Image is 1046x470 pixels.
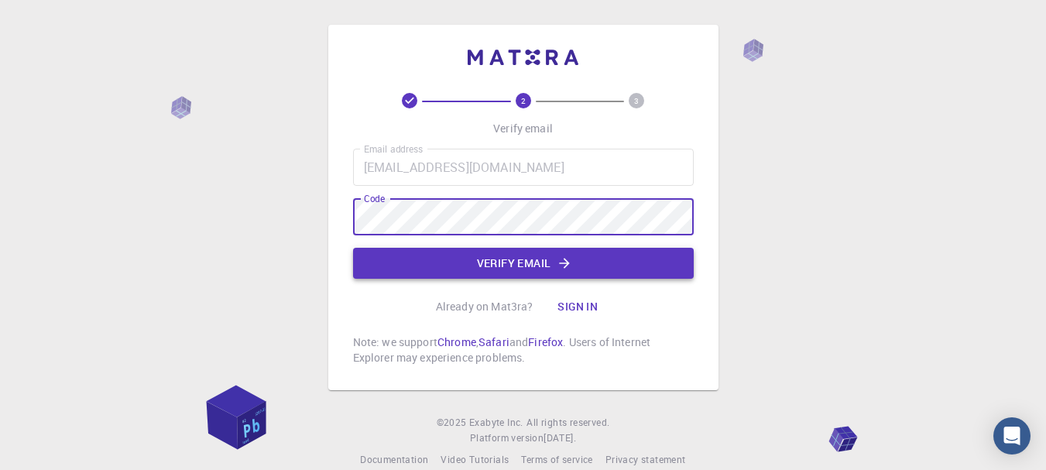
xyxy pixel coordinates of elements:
span: Video Tutorials [441,453,509,465]
a: Safari [478,334,509,349]
a: Chrome [437,334,476,349]
a: Exabyte Inc. [469,415,523,431]
label: Code [364,192,385,205]
p: Already on Mat3ra? [436,299,533,314]
p: Note: we support , and . Users of Internet Explorer may experience problems. [353,334,694,365]
span: Privacy statement [605,453,686,465]
label: Email address [364,142,423,156]
p: Verify email [493,121,553,136]
span: © 2025 [437,415,469,431]
a: Privacy statement [605,452,686,468]
a: Firefox [528,334,563,349]
span: Exabyte Inc. [469,416,523,428]
a: Documentation [360,452,428,468]
button: Verify email [353,248,694,279]
span: [DATE] . [544,431,576,444]
span: All rights reserved. [526,415,609,431]
text: 2 [521,95,526,106]
span: Terms of service [521,453,592,465]
text: 3 [634,95,639,106]
a: Video Tutorials [441,452,509,468]
span: Platform version [470,431,544,446]
div: Open Intercom Messenger [993,417,1031,455]
button: Sign in [545,291,610,322]
a: [DATE]. [544,431,576,446]
span: Documentation [360,453,428,465]
a: Terms of service [521,452,592,468]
